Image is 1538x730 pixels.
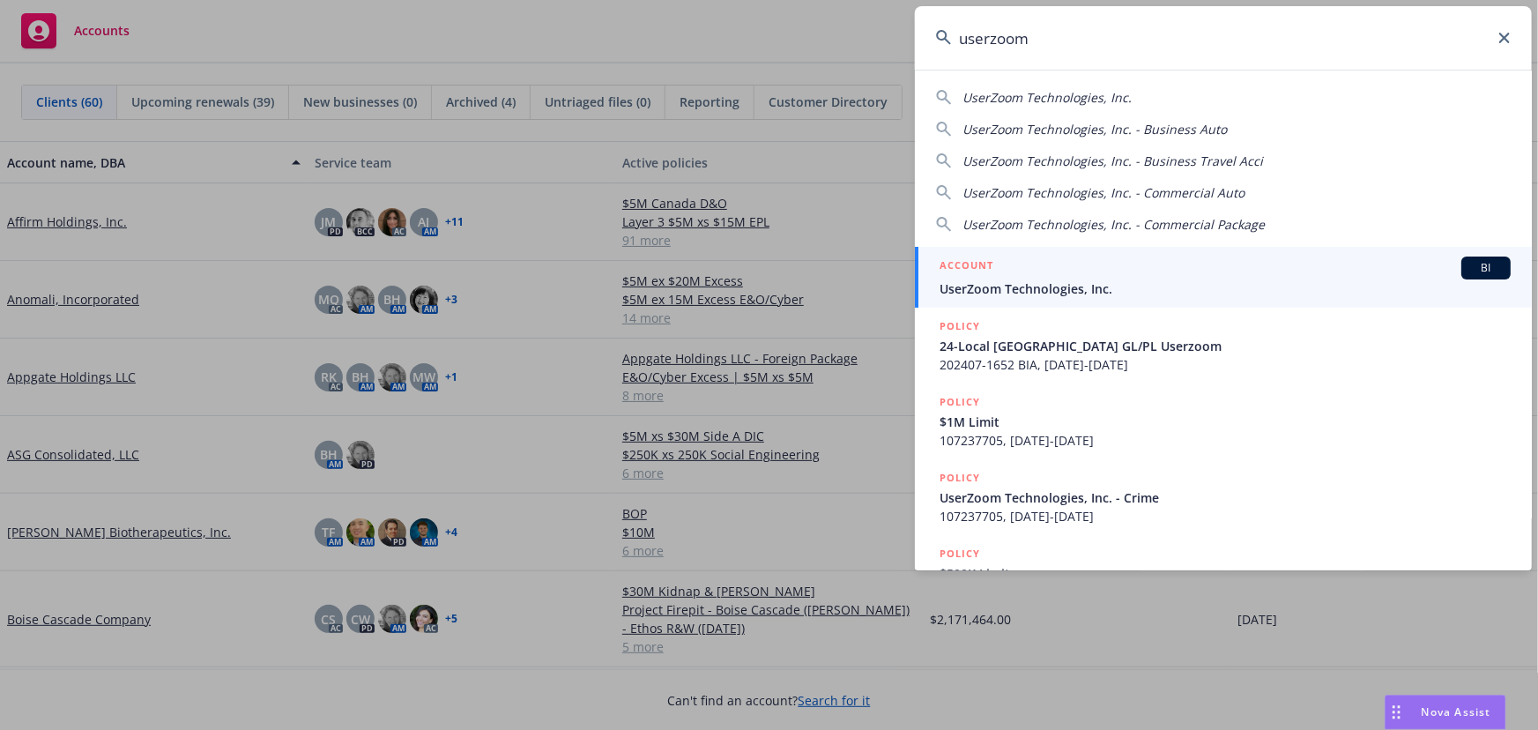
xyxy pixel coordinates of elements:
span: UserZoom Technologies, Inc. [940,279,1511,298]
span: BI [1468,260,1504,276]
span: 107237705, [DATE]-[DATE] [940,507,1511,525]
a: POLICY$1M Limit107237705, [DATE]-[DATE] [915,384,1532,459]
span: Nova Assist [1422,704,1491,719]
span: UserZoom Technologies, Inc. - Commercial Package [962,216,1265,233]
span: UserZoom Technologies, Inc. - Commercial Auto [962,184,1245,201]
input: Search... [915,6,1532,70]
span: UserZoom Technologies, Inc. [962,89,1132,106]
h5: POLICY [940,393,980,411]
div: Drag to move [1386,696,1408,729]
span: 24-Local [GEOGRAPHIC_DATA] GL/PL Userzoom [940,337,1511,355]
button: Nova Assist [1385,695,1506,730]
span: UserZoom Technologies, Inc. - Business Travel Acci [962,153,1263,169]
span: UserZoom Technologies, Inc. - Business Auto [962,121,1227,138]
a: POLICYUserZoom Technologies, Inc. - Crime107237705, [DATE]-[DATE] [915,459,1532,535]
h5: POLICY [940,469,980,487]
span: $500K Limit [940,564,1511,583]
span: 202407-1652 BIA, [DATE]-[DATE] [940,355,1511,374]
span: UserZoom Technologies, Inc. - Crime [940,488,1511,507]
span: 107237705, [DATE]-[DATE] [940,431,1511,450]
h5: ACCOUNT [940,257,993,278]
h5: POLICY [940,317,980,335]
a: POLICY24-Local [GEOGRAPHIC_DATA] GL/PL Userzoom202407-1652 BIA, [DATE]-[DATE] [915,308,1532,384]
h5: POLICY [940,545,980,562]
span: $1M Limit [940,413,1511,431]
a: ACCOUNTBIUserZoom Technologies, Inc. [915,247,1532,308]
a: POLICY$500K Limit [915,535,1532,611]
